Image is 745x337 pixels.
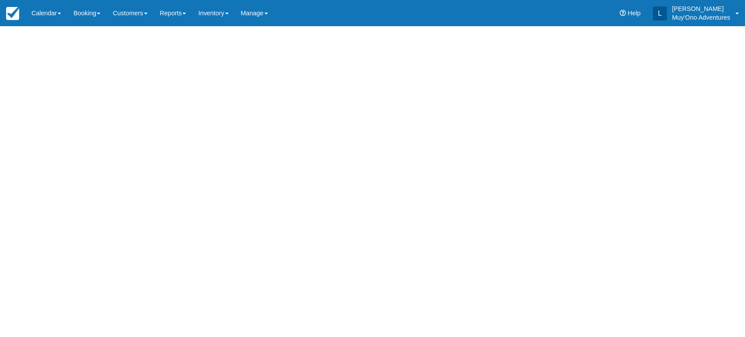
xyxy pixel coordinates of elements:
div: L [653,7,667,21]
span: Help [628,10,641,17]
img: checkfront-main-nav-mini-logo.png [6,7,19,20]
p: [PERSON_NAME] [672,4,730,13]
p: Muy'Ono Adventures [672,13,730,22]
i: Help [620,10,626,16]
